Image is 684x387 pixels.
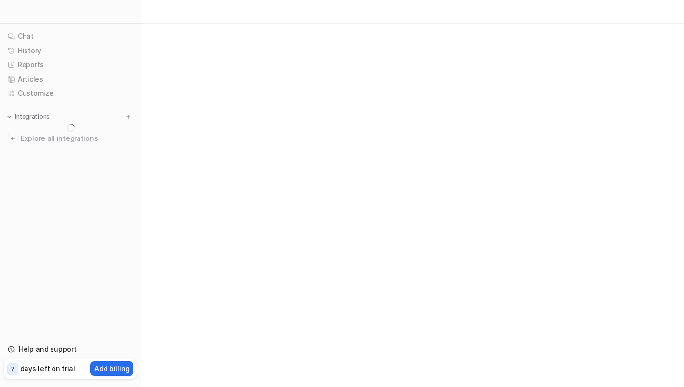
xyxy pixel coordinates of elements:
[4,58,137,72] a: Reports
[15,113,50,121] p: Integrations
[4,44,137,57] a: History
[94,363,130,374] p: Add billing
[20,363,75,374] p: days left on trial
[21,131,133,146] span: Explore all integrations
[125,113,132,120] img: menu_add.svg
[4,132,137,145] a: Explore all integrations
[8,134,18,143] img: explore all integrations
[4,342,137,356] a: Help and support
[4,112,53,122] button: Integrations
[4,72,137,86] a: Articles
[11,365,15,374] p: 7
[90,361,133,376] button: Add billing
[4,29,137,43] a: Chat
[6,113,13,120] img: expand menu
[4,86,137,100] a: Customize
